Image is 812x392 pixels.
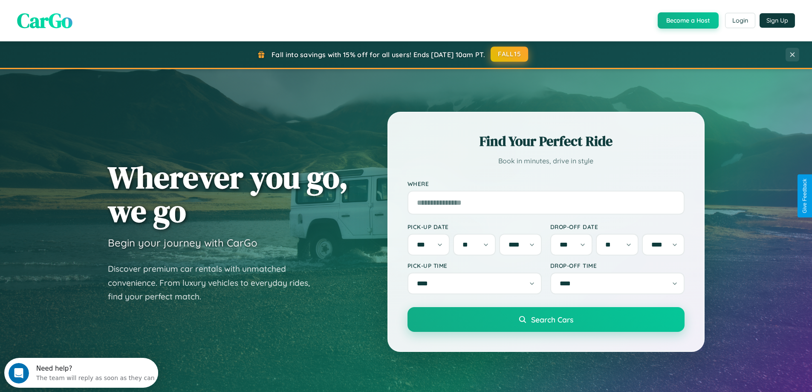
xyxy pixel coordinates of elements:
[491,46,528,62] button: FALL15
[272,50,485,59] span: Fall into savings with 15% off for all users! Ends [DATE] 10am PT.
[407,132,685,151] h2: Find Your Perfect Ride
[407,307,685,332] button: Search Cars
[108,236,257,249] h3: Begin your journey with CarGo
[725,13,755,28] button: Login
[407,180,685,187] label: Where
[108,262,321,304] p: Discover premium car rentals with unmatched convenience. From luxury vehicles to everyday rides, ...
[550,223,685,230] label: Drop-off Date
[760,13,795,28] button: Sign Up
[407,223,542,230] label: Pick-up Date
[32,7,150,14] div: Need help?
[32,14,150,23] div: The team will reply as soon as they can
[4,358,158,388] iframe: Intercom live chat discovery launcher
[407,155,685,167] p: Book in minutes, drive in style
[407,262,542,269] label: Pick-up Time
[3,3,159,27] div: Open Intercom Messenger
[658,12,719,29] button: Become a Host
[17,6,72,35] span: CarGo
[9,363,29,383] iframe: Intercom live chat
[108,160,348,228] h1: Wherever you go, we go
[550,262,685,269] label: Drop-off Time
[802,179,808,213] div: Give Feedback
[531,315,573,324] span: Search Cars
